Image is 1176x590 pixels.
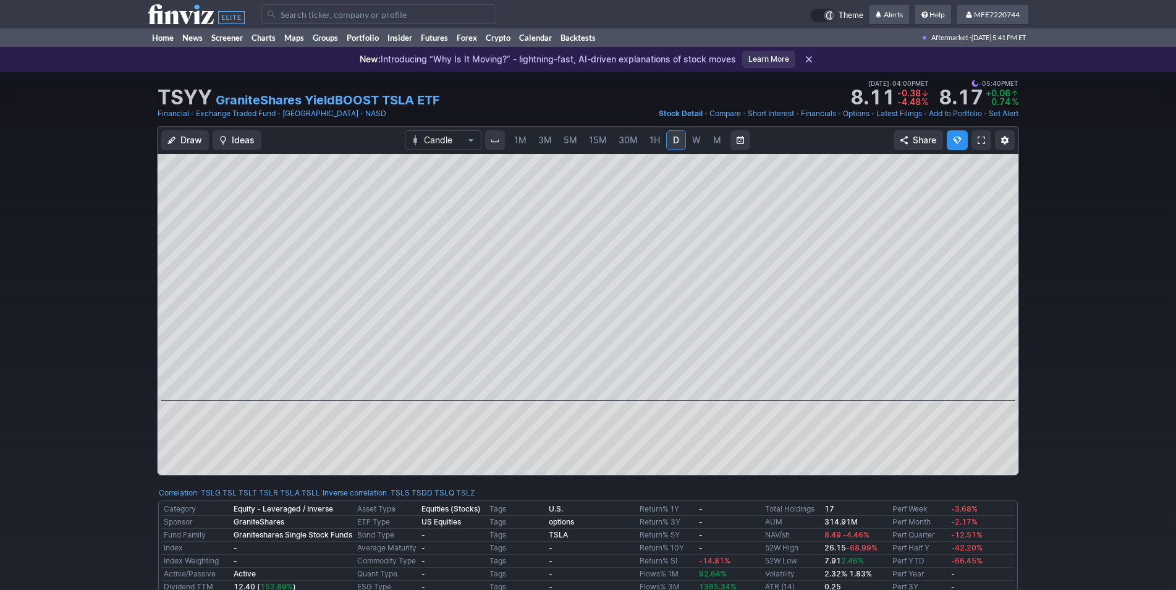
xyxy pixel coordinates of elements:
[763,516,822,529] td: AUM
[890,516,949,529] td: Perf Month
[556,28,600,47] a: Backtests
[637,529,696,542] td: Return% 5Y
[889,78,892,89] span: •
[613,130,643,150] a: 30M
[302,487,320,499] a: TSLL
[637,568,696,581] td: Flows% 1M
[890,542,949,555] td: Perf Half Y
[659,107,703,120] a: Stock Detail
[509,130,532,150] a: 1M
[434,487,454,499] a: TSLQ
[974,10,1020,19] span: MFE7220744
[360,107,364,120] span: •
[637,516,696,529] td: Return% 3Y
[355,516,419,529] td: ETF Type
[931,28,971,47] span: Aftermarket ·
[659,109,703,118] span: Stock Detail
[201,487,221,499] a: TSLG
[915,5,951,25] a: Help
[951,569,955,578] b: -
[180,134,202,146] span: Draw
[360,54,381,64] span: New:
[234,504,333,513] b: Equity - Leveraged / Inverse
[824,543,878,552] b: 26.15
[456,487,475,499] a: TSLZ
[841,556,864,565] span: 2.46%
[846,543,878,552] span: -68.99%
[549,517,574,526] b: options
[158,88,212,107] h1: TSYY
[148,28,178,47] a: Home
[190,107,195,120] span: •
[452,28,481,47] a: Forex
[763,542,822,555] td: 52W High
[824,504,834,513] b: 17
[921,96,928,107] span: %
[951,556,983,565] span: -66.45%
[890,529,949,542] td: Perf Quarter
[843,107,869,120] a: Options
[487,555,546,568] td: Tags
[487,542,546,555] td: Tags
[730,130,750,150] button: Range
[564,135,577,145] span: 5M
[405,130,481,150] button: Chart Type
[259,487,278,499] a: TSLR
[280,487,300,499] a: TSLA
[649,135,660,145] span: 1H
[355,542,419,555] td: Average Maturity
[824,517,858,526] b: 314.91M
[487,503,546,516] td: Tags
[824,569,872,578] small: 2.32% 1.83%
[742,107,747,120] span: •
[207,28,247,47] a: Screener
[239,487,257,499] a: TSLT
[763,568,822,581] td: Volatility
[890,568,949,581] td: Perf Year
[247,28,280,47] a: Charts
[923,107,928,120] span: •
[837,107,842,120] span: •
[713,135,721,145] span: M
[810,9,863,22] a: Theme
[421,530,425,539] b: -
[971,28,1026,47] span: [DATE] 5:41 PM ET
[687,130,706,150] a: W
[158,107,189,120] a: Financial
[178,28,207,47] a: News
[699,517,703,526] b: -
[487,568,546,581] td: Tags
[947,130,968,150] button: Explore new features
[763,555,822,568] td: 52W Low
[421,543,425,552] b: -
[391,487,410,499] a: TSLS
[533,130,557,150] a: 3M
[323,488,387,497] a: Inverse correlation
[971,78,1018,89] span: 05:40PM ET
[707,130,727,150] a: M
[637,555,696,568] td: Return% SI
[234,543,237,552] b: -
[951,543,983,552] span: -42.20%
[549,504,563,513] b: U.S.
[282,107,358,120] a: [GEOGRAPHIC_DATA]
[869,5,909,25] a: Alerts
[161,568,231,581] td: Active/Passive
[161,503,231,516] td: Category
[161,555,231,568] td: Index Weighting
[216,91,440,109] a: GraniteShares YieldBOOST TSLA ETF
[222,487,237,499] a: TSL
[644,130,666,150] a: 1H
[159,488,197,497] a: Correlation
[320,487,475,499] div: | :
[890,555,949,568] td: Perf YTD
[692,135,701,145] span: W
[824,556,864,565] b: 7.91
[971,130,991,150] a: Fullscreen
[261,4,496,24] input: Search
[234,517,284,526] b: GraniteShares
[989,107,1018,120] a: Set Alert
[589,135,607,145] span: 15M
[699,504,703,513] b: -
[549,543,552,552] b: -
